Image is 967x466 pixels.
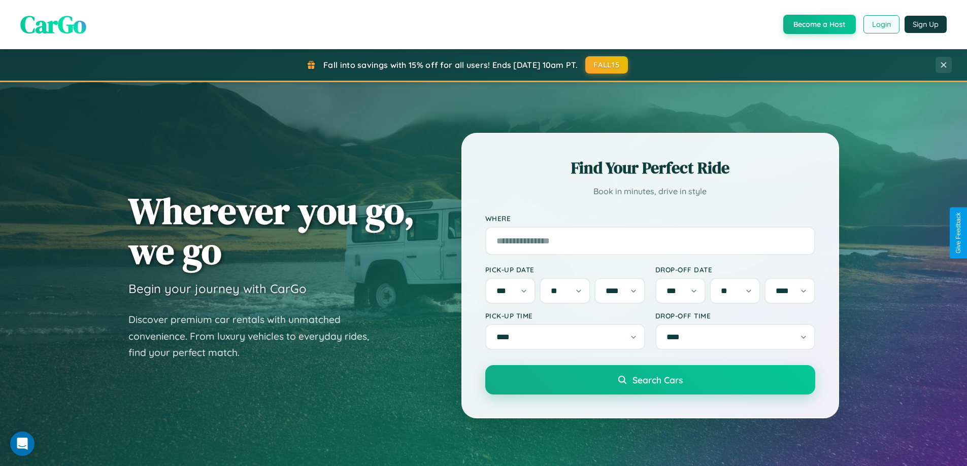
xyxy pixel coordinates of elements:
p: Book in minutes, drive in style [485,184,815,199]
h3: Begin your journey with CarGo [128,281,307,296]
label: Drop-off Time [655,311,815,320]
button: Become a Host [783,15,856,34]
div: Open Intercom Messenger [10,432,35,456]
button: Sign Up [905,16,947,33]
button: Search Cars [485,365,815,395]
label: Pick-up Date [485,265,645,274]
div: Give Feedback [955,212,962,254]
span: CarGo [20,8,86,41]
label: Where [485,214,815,223]
button: Login [863,15,899,33]
span: Fall into savings with 15% off for all users! Ends [DATE] 10am PT. [323,60,578,70]
h1: Wherever you go, we go [128,191,415,271]
label: Drop-off Date [655,265,815,274]
span: Search Cars [632,374,683,385]
p: Discover premium car rentals with unmatched convenience. From luxury vehicles to everyday rides, ... [128,311,382,361]
h2: Find Your Perfect Ride [485,157,815,179]
label: Pick-up Time [485,311,645,320]
button: FALL15 [585,56,628,74]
